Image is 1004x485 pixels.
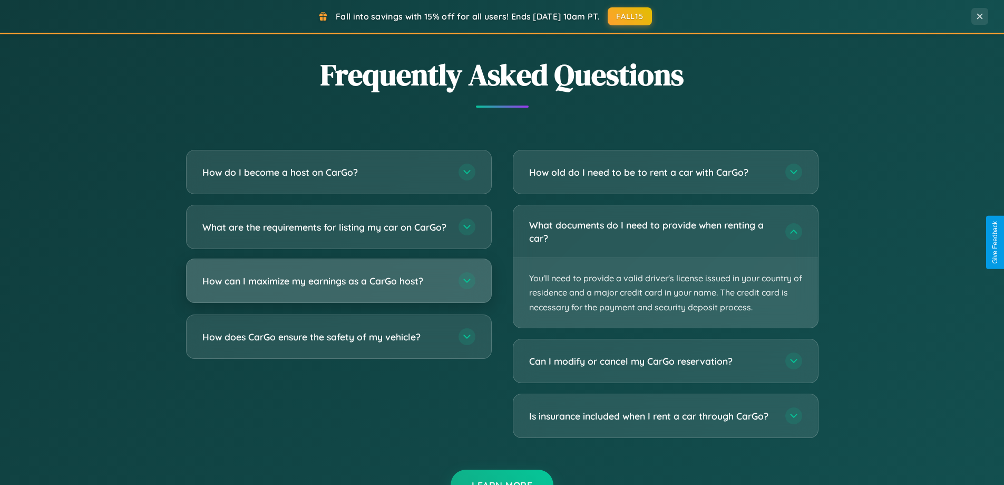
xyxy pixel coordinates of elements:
h3: How do I become a host on CarGo? [202,166,448,179]
h3: Can I modify or cancel my CarGo reservation? [529,355,775,368]
div: Give Feedback [991,221,999,264]
button: FALL15 [608,7,652,25]
h2: Frequently Asked Questions [186,54,818,95]
h3: Is insurance included when I rent a car through CarGo? [529,410,775,423]
h3: What documents do I need to provide when renting a car? [529,218,775,244]
span: Fall into savings with 15% off for all users! Ends [DATE] 10am PT. [336,11,600,22]
h3: What are the requirements for listing my car on CarGo? [202,221,448,234]
h3: How does CarGo ensure the safety of my vehicle? [202,330,448,344]
h3: How old do I need to be to rent a car with CarGo? [529,166,775,179]
h3: How can I maximize my earnings as a CarGo host? [202,274,448,288]
p: You'll need to provide a valid driver's license issued in your country of residence and a major c... [513,258,818,328]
